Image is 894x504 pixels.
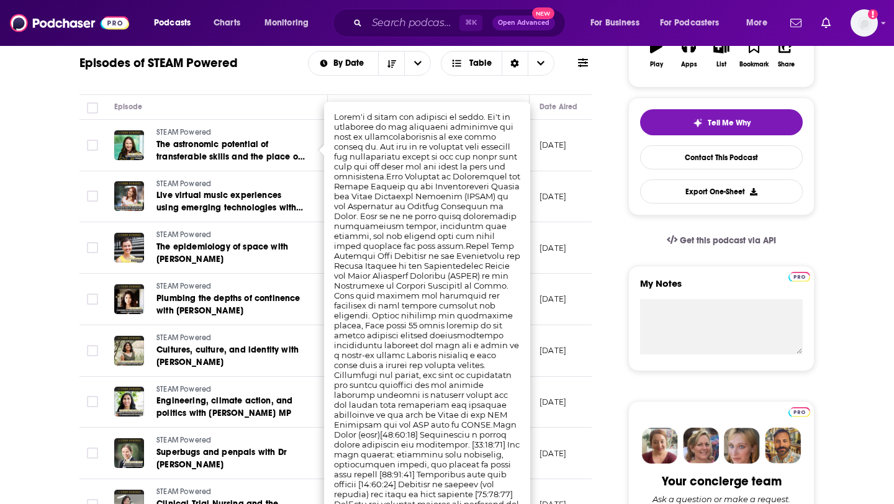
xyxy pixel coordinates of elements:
[778,61,795,68] div: Share
[640,145,803,169] a: Contact This Podcast
[156,139,305,187] span: The astronomic potential of transferable skills and the place of space on earth with [PERSON_NAME]
[87,345,98,356] span: Toggle select row
[662,474,782,489] div: Your concierge team
[650,61,663,68] div: Play
[156,241,288,264] span: The epidemiology of space with [PERSON_NAME]
[156,344,299,367] span: Cultures, culture, and identity with [PERSON_NAME]
[788,405,810,417] a: Pro website
[512,100,526,115] button: Column Actions
[708,118,751,128] span: Tell Me Why
[156,333,211,342] span: STEAM Powered
[492,16,555,30] button: Open AdvancedNew
[156,435,305,446] a: STEAM Powered
[156,190,303,225] span: Live virtual music experiences using emerging technologies with [PERSON_NAME]
[145,13,207,33] button: open menu
[540,294,566,304] p: [DATE]
[540,448,566,459] p: [DATE]
[87,448,98,459] span: Toggle select row
[156,384,305,395] a: STEAM Powered
[590,14,639,32] span: For Business
[746,14,767,32] span: More
[640,277,803,299] label: My Notes
[738,31,770,76] button: Bookmark
[540,140,566,150] p: [DATE]
[851,9,878,37] img: User Profile
[724,428,760,464] img: Jules Profile
[693,118,703,128] img: tell me why sparkle
[582,13,655,33] button: open menu
[156,333,305,344] a: STEAM Powered
[214,14,240,32] span: Charts
[502,52,528,75] div: Sort Direction
[765,428,801,464] img: Jon Profile
[156,395,292,418] span: Engineering, climate action, and politics with [PERSON_NAME] MP
[156,179,305,190] a: STEAM Powered
[367,13,459,33] input: Search podcasts, credits, & more...
[87,140,98,151] span: Toggle select row
[87,294,98,305] span: Toggle select row
[851,9,878,37] span: Logged in as elliesachs09
[816,12,836,34] a: Show notifications dropdown
[660,14,720,32] span: For Podcasters
[156,127,305,138] a: STEAM Powered
[87,396,98,407] span: Toggle select row
[788,407,810,417] img: Podchaser Pro
[154,14,191,32] span: Podcasts
[672,31,705,76] button: Apps
[156,292,305,317] a: Plumbing the depths of continence with [PERSON_NAME]
[705,31,738,76] button: List
[738,13,783,33] button: open menu
[156,189,305,214] a: Live virtual music experiences using emerging technologies with [PERSON_NAME]
[404,52,430,75] button: open menu
[540,397,566,407] p: [DATE]
[788,270,810,282] a: Pro website
[10,11,129,35] img: Podchaser - Follow, Share and Rate Podcasts
[205,13,248,33] a: Charts
[156,447,287,470] span: Superbugs and penpals with Dr [PERSON_NAME]
[716,61,726,68] div: List
[156,293,300,316] span: Plumbing the depths of continence with [PERSON_NAME]
[156,179,211,188] span: STEAM Powered
[156,385,211,394] span: STEAM Powered
[739,61,769,68] div: Bookmark
[851,9,878,37] button: Show profile menu
[156,128,211,137] span: STEAM Powered
[540,243,566,253] p: [DATE]
[256,13,325,33] button: open menu
[156,230,305,241] a: STEAM Powered
[785,12,806,34] a: Show notifications dropdown
[640,179,803,204] button: Export One-Sheet
[652,13,738,33] button: open menu
[657,225,786,256] a: Get this podcast via API
[642,428,678,464] img: Sydney Profile
[156,282,211,290] span: STEAM Powered
[441,51,554,76] h2: Choose View
[540,345,566,356] p: [DATE]
[156,487,211,496] span: STEAM Powered
[345,9,577,37] div: Search podcasts, credits, & more...
[156,344,305,369] a: Cultures, culture, and identity with [PERSON_NAME]
[868,9,878,19] svg: Add a profile image
[498,20,549,26] span: Open Advanced
[469,59,492,68] span: Table
[309,59,379,68] button: open menu
[338,99,377,114] div: Description
[156,446,305,471] a: Superbugs and penpals with Dr [PERSON_NAME]
[788,272,810,282] img: Podchaser Pro
[459,15,482,31] span: ⌘ K
[156,395,305,420] a: Engineering, climate action, and politics with [PERSON_NAME] MP
[156,138,305,163] a: The astronomic potential of transferable skills and the place of space on earth with [PERSON_NAME]
[681,61,697,68] div: Apps
[540,99,577,114] div: Date Aired
[156,230,211,239] span: STEAM Powered
[114,99,142,114] div: Episode
[333,59,368,68] span: By Date
[532,7,554,19] span: New
[680,235,776,246] span: Get this podcast via API
[79,55,238,71] h1: Episodes of STEAM Powered
[540,191,566,202] p: [DATE]
[652,494,790,504] div: Ask a question or make a request.
[156,436,211,444] span: STEAM Powered
[156,241,305,266] a: The epidemiology of space with [PERSON_NAME]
